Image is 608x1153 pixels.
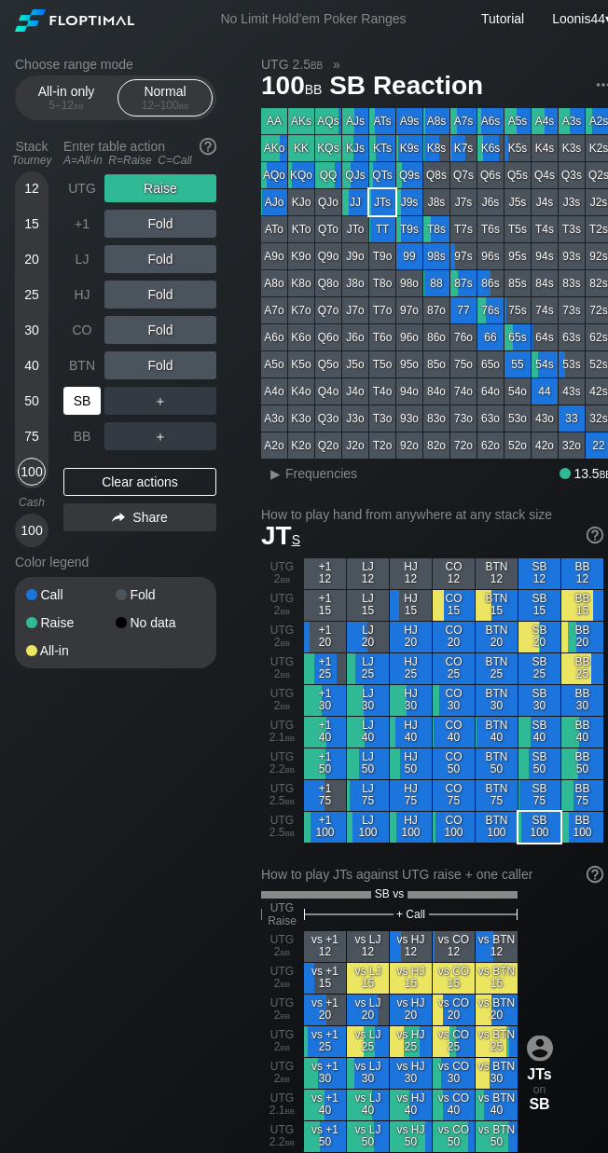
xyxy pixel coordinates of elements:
div: Q4s [532,162,558,188]
h2: How to play hand from anywhere at any stack size [261,507,603,522]
div: SB 40 [518,717,560,748]
div: QTs [369,162,395,188]
div: T5s [504,216,531,242]
div: K5s [504,135,531,161]
h2: Choose range mode [15,57,216,72]
div: UTG 2.1 [261,717,303,748]
div: 5 – 12 [27,99,105,112]
div: Q8s [423,162,449,188]
div: Q6s [477,162,504,188]
div: SB 12 [518,558,560,589]
div: 73s [559,297,585,323]
div: T3o [369,405,395,432]
div: BB 25 [561,653,603,684]
div: BB 40 [561,717,603,748]
span: bb [311,57,323,72]
div: J5s [504,189,531,215]
span: bb [281,572,291,585]
div: 64o [477,378,504,405]
img: help.32db89a4.svg [198,136,218,157]
div: KQo [288,162,314,188]
div: CO 50 [433,748,475,779]
div: CO 12 [433,558,475,589]
div: 98s [423,243,449,269]
div: 76s [477,297,504,323]
div: AA [261,108,287,134]
span: bb [74,99,84,112]
div: BB [63,422,101,450]
div: 53s [559,351,585,377]
div: 76o [450,324,477,350]
img: icon-avatar.b40e07d9.svg [527,1035,553,1061]
div: UTG 2 [261,622,303,652]
div: Fold [104,210,216,238]
div: 94o [396,378,422,405]
div: T3s [559,216,585,242]
div: UTG 2 [261,685,303,716]
div: QTo [315,216,341,242]
div: SB 15 [518,590,560,621]
div: A6o [261,324,287,350]
div: T6s [477,216,504,242]
div: BTN [63,351,101,379]
div: Q7o [315,297,341,323]
div: BB 15 [561,590,603,621]
div: Cash [7,496,56,509]
div: CO 40 [433,717,475,748]
div: UTG 2 [261,653,303,684]
div: Share [63,503,216,531]
div: 96o [396,324,422,350]
div: T5o [369,351,395,377]
div: +1 15 [304,590,346,621]
div: 93o [396,405,422,432]
div: 33 [559,405,585,432]
div: 50 [18,387,46,415]
div: J7o [342,297,368,323]
div: Normal [122,80,208,116]
div: QJo [315,189,341,215]
div: AQs [315,108,341,134]
div: 86o [423,324,449,350]
span: bb [281,667,291,680]
div: 100 [18,458,46,486]
div: 32o [559,432,585,459]
div: CO [63,316,101,344]
div: BTN 20 [476,622,518,652]
div: ＋ [104,422,216,450]
div: K2o [288,432,314,459]
div: Fold [116,588,205,601]
div: BTN 50 [476,748,518,779]
div: All-in only [23,80,109,116]
div: J6o [342,324,368,350]
div: CO 30 [433,685,475,716]
div: LJ 30 [347,685,389,716]
div: BB 12 [561,558,603,589]
div: 99 [396,243,422,269]
div: KTo [288,216,314,242]
div: 25 [18,281,46,309]
span: bb [285,731,296,744]
div: 92o [396,432,422,459]
div: 97s [450,243,477,269]
div: 12 – 100 [126,99,204,112]
div: KQs [315,135,341,161]
div: 65o [477,351,504,377]
div: HJ [63,281,101,309]
div: 63o [477,405,504,432]
div: CO 20 [433,622,475,652]
div: 97o [396,297,422,323]
div: K6s [477,135,504,161]
img: share.864f2f62.svg [112,513,125,523]
div: J8s [423,189,449,215]
div: HJ 50 [390,748,432,779]
img: help.32db89a4.svg [585,525,605,545]
div: 96s [477,243,504,269]
div: SB 20 [518,622,560,652]
div: 43s [559,378,585,405]
div: 83s [559,270,585,296]
div: LJ 25 [347,653,389,684]
div: 86s [477,270,504,296]
span: s [292,528,300,548]
div: AKs [288,108,314,134]
div: T4o [369,378,395,405]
